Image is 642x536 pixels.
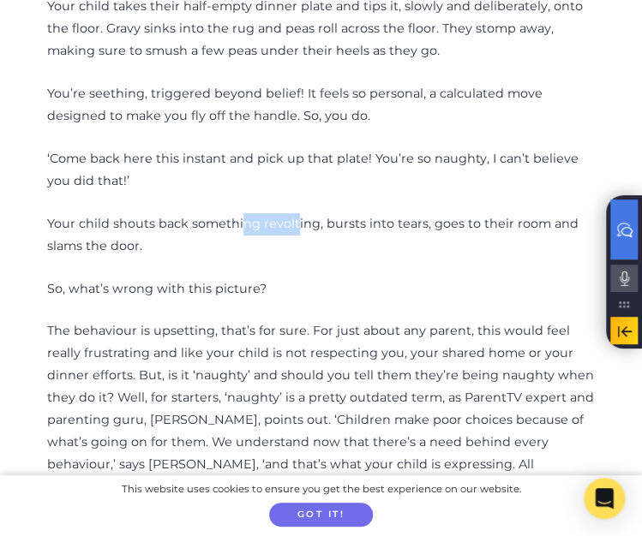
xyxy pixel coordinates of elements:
[122,480,521,498] div: This website uses cookies to ensure you get the best experience on our website.
[584,478,625,519] div: Open Intercom Messenger
[47,83,595,128] p: You’re seething, triggered beyond belief! It feels so personal, a calculated move designed to mak...
[47,278,595,301] p: So, what’s wrong with this picture?
[47,320,595,520] p: The behaviour is upsetting, that’s for sure. For just about any parent, this would feel really fr...
[47,213,595,258] p: Your child shouts back something revolting, bursts into tears, goes to their room and slams the d...
[269,503,372,527] button: Got it!
[47,148,595,193] p: ‘Come back here this instant and pick up that plate! You’re so naughty, I can’t believe you did t...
